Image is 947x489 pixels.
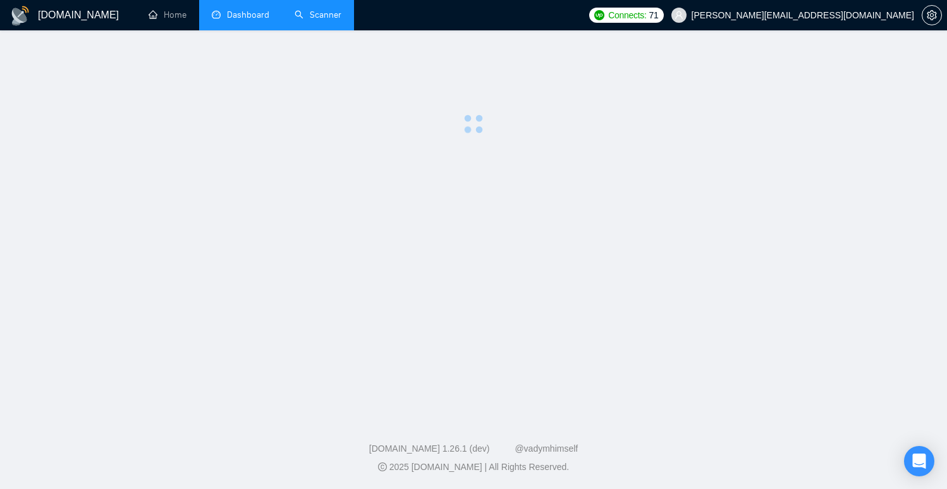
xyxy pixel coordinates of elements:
a: setting [922,10,942,20]
a: searchScanner [295,9,341,20]
span: copyright [378,462,387,471]
button: setting [922,5,942,25]
span: user [675,11,683,20]
a: [DOMAIN_NAME] 1.26.1 (dev) [369,443,490,454]
a: homeHome [149,9,186,20]
img: upwork-logo.png [594,10,604,20]
span: Connects: [608,8,646,22]
span: dashboard [212,10,221,19]
div: Open Intercom Messenger [904,446,934,476]
span: Dashboard [227,9,269,20]
div: 2025 [DOMAIN_NAME] | All Rights Reserved. [10,461,937,474]
span: setting [922,10,941,20]
a: @vadymhimself [515,443,578,454]
span: 71 [649,8,659,22]
img: logo [10,6,30,26]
